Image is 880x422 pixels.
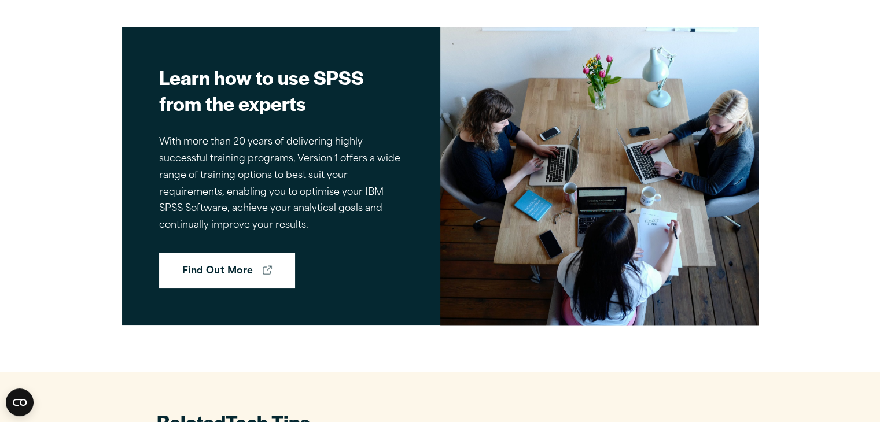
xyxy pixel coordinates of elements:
p: With more than 20 years of delivering highly successful training programs, Version 1 offers a wid... [159,134,403,234]
h2: Learn how to use SPSS from the experts [159,64,403,116]
a: Find Out More [159,253,295,288]
button: Open CMP widget [6,388,34,416]
img: Image of three women working on laptops at a table for Version 1 SPSS Training [440,27,759,325]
